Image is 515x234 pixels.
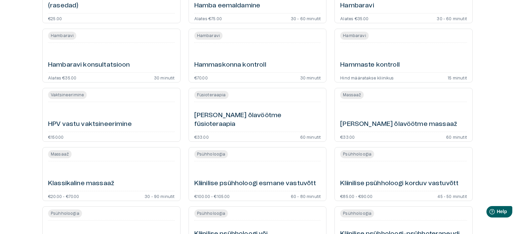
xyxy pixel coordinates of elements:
h6: Hammaste kontroll [340,61,400,70]
p: €70.00 [194,75,208,79]
span: Psühholoogia [48,209,82,218]
h6: HPV vastu vaktsineerimine [48,120,132,129]
h6: [PERSON_NAME] õlavöötme massaaž [340,120,457,129]
p: €20.00 - €70.00 [48,194,79,198]
h6: Kliinilise psühholoogi korduv vastuvõtt [340,179,459,188]
p: €150.00 [48,135,64,139]
p: 60 minutit [446,135,467,139]
p: 30 minutit [154,75,175,79]
span: Massaaž [48,150,72,158]
p: €100.00 - €105.00 [194,194,230,198]
h6: Hamba eemaldamine [194,1,261,10]
h6: Klassikaline massaaž [48,179,114,188]
p: Alates €35.00 [340,16,368,20]
span: Füsioteraapia [194,91,229,99]
p: 45 - 50 minutit [437,194,467,198]
p: 30 - 60 minutit [291,16,321,20]
p: 60 - 80 minutit [291,194,321,198]
p: 30 - 90 minutit [145,194,175,198]
p: 60 minutit [300,135,321,139]
span: Vaktsineerimine [48,91,87,99]
span: Massaaž [340,91,364,99]
iframe: Help widget launcher [463,203,515,222]
a: Open service booking details [189,88,327,142]
a: Open service booking details [334,29,473,82]
p: 15 minutit [447,75,467,79]
span: Psühholoogia [194,209,228,218]
span: Hambaravi [194,32,223,40]
h6: Hammaskonna kontroll [194,61,266,70]
a: Open service booking details [42,88,181,142]
span: Hambaravi [340,32,368,40]
p: €33.00 [340,135,355,139]
span: Psühholoogia [340,150,374,158]
p: Hind määratakse kliinikus [340,75,394,79]
p: €85.00 - €90.00 [340,194,372,198]
p: Alates €35.00 [48,75,76,79]
span: Psühholoogia [340,209,374,218]
p: €33.00 [194,135,209,139]
h6: Hambaravi konsultatsioon [48,61,130,70]
a: Open service booking details [334,88,473,142]
span: Psühholoogia [194,150,228,158]
p: 30 minutit [300,75,321,79]
span: Hambaravi [48,32,76,40]
p: 30 - 60 minutit [437,16,467,20]
a: Open service booking details [189,29,327,82]
p: €25.00 [48,16,62,20]
h6: Kliinilise psühholoogi esmane vastuvõtt [194,179,316,188]
a: Open service booking details [42,29,181,82]
h6: [PERSON_NAME] õlavöötme füsioteraapia [194,111,321,129]
p: Alates €75.00 [194,16,222,20]
h6: Hambaravi [340,1,374,10]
